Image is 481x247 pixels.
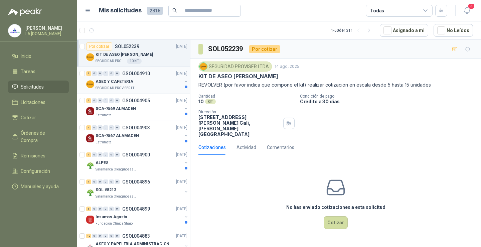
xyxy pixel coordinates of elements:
[103,98,108,103] div: 0
[96,58,126,64] p: SEGURIDAD PROVISER LTDA
[8,65,69,78] a: Tareas
[8,165,69,177] a: Configuración
[92,71,97,76] div: 0
[96,79,133,85] p: ASEO Y CAFETERIA
[109,98,114,103] div: 0
[21,114,36,121] span: Cotizar
[109,125,114,130] div: 0
[172,8,177,13] span: search
[92,98,97,103] div: 0
[176,233,187,239] p: [DATE]
[21,183,59,190] span: Manuales y ayuda
[86,152,91,157] div: 1
[21,167,50,175] span: Configuración
[98,207,103,211] div: 0
[86,125,91,130] div: 1
[267,144,294,151] div: Comentarios
[86,53,94,61] img: Company Logo
[198,114,281,137] p: [STREET_ADDRESS][PERSON_NAME] Cali , [PERSON_NAME][GEOGRAPHIC_DATA]
[176,179,187,185] p: [DATE]
[92,207,97,211] div: 0
[86,178,189,199] a: 1 0 0 0 0 0 GSOL004896[DATE] Company LogoSOL #5213Salamanca Oleaginosas SAS
[198,99,204,104] p: 10
[86,234,91,238] div: 10
[92,125,97,130] div: 0
[115,179,120,184] div: 0
[96,187,116,193] p: SOL #5213
[115,234,120,238] div: 0
[21,152,45,159] span: Remisiones
[8,127,69,147] a: Órdenes de Compra
[122,152,150,157] p: GSOL004900
[86,71,91,76] div: 9
[115,71,120,76] div: 0
[122,207,150,211] p: GSOL004899
[98,152,103,157] div: 0
[109,207,114,211] div: 0
[331,25,374,36] div: 1 - 50 de 1311
[103,71,108,76] div: 0
[8,8,42,16] img: Logo peakr
[98,98,103,103] div: 0
[127,58,142,64] div: 10 KIT
[21,99,45,106] span: Licitaciones
[176,71,187,77] p: [DATE]
[434,24,473,37] button: No Leídos
[275,64,299,70] p: 14 ago, 2025
[96,214,127,220] p: Insumos Agosto
[86,207,91,211] div: 5
[96,113,113,118] p: Estrumetal
[86,205,189,226] a: 5 0 0 0 0 0 GSOL004899[DATE] Company LogoInsumos AgostoFundación Clínica Shaio
[198,81,473,89] p: REVOLVER (por favor indica que compone el kit) realizar cotizacion en escala desde 5 hasta 15 uni...
[86,107,94,115] img: Company Logo
[300,94,478,99] p: Condición de pago
[8,111,69,124] a: Cotizar
[300,99,478,104] p: Crédito a 30 días
[8,180,69,193] a: Manuales y ayuda
[249,45,280,53] div: Por cotizar
[96,140,113,145] p: Estrumetal
[324,216,348,229] button: Cotizar
[96,194,138,199] p: Salamanca Oleaginosas SAS
[103,207,108,211] div: 0
[98,125,103,130] div: 0
[86,161,94,169] img: Company Logo
[96,106,136,112] p: SCA-7569 ALMACEN
[115,44,139,49] p: SOL052239
[115,152,120,157] div: 0
[98,71,103,76] div: 0
[205,99,216,104] div: KIT
[96,221,133,226] p: Fundación Clínica Shaio
[380,24,428,37] button: Asignado a mi
[86,80,94,88] img: Company Logo
[86,124,189,145] a: 1 0 0 0 0 0 GSOL004903[DATE] Company LogoSCA-7567 ALAMACENEstrumetal
[198,144,226,151] div: Cotizaciones
[86,134,94,142] img: Company Logo
[86,151,189,172] a: 1 0 0 0 0 0 GSOL004900[DATE] Company LogoALPESSalamanca Oleaginosas SAS
[103,179,108,184] div: 0
[176,98,187,104] p: [DATE]
[86,42,112,50] div: Por cotizar
[122,98,150,103] p: GSOL004905
[286,204,385,211] h3: No has enviado cotizaciones a esta solicitud
[21,52,31,60] span: Inicio
[96,133,139,139] p: SCA-7567 ALAMACEN
[147,7,163,15] span: 2816
[198,61,272,72] div: SEGURIDAD PROVISER LTDA
[370,7,384,14] div: Todas
[109,71,114,76] div: 0
[200,63,207,70] img: Company Logo
[25,26,67,30] p: [PERSON_NAME]
[8,149,69,162] a: Remisiones
[8,81,69,93] a: Solicitudes
[122,179,150,184] p: GSOL004896
[96,160,108,166] p: ALPES
[96,86,138,91] p: SEGURIDAD PROVISER LTDA
[115,125,120,130] div: 0
[461,5,473,17] button: 3
[21,83,44,91] span: Solicitudes
[122,71,150,76] p: GSOL004910
[96,51,153,58] p: KIT DE ASEO [PERSON_NAME]
[236,144,256,151] div: Actividad
[122,234,150,238] p: GSOL004883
